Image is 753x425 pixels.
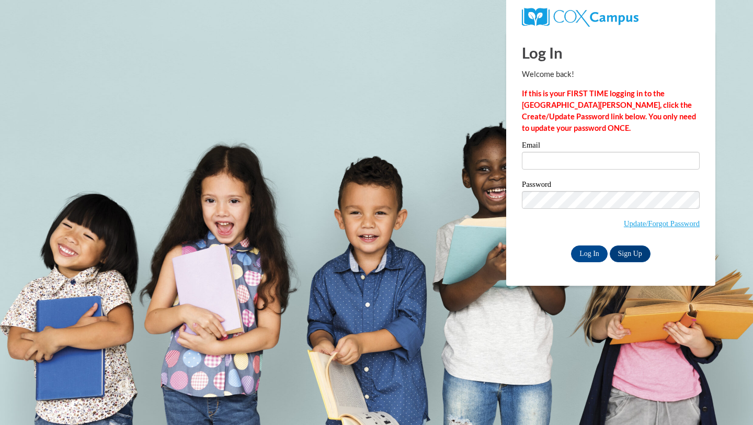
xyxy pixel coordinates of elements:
h1: Log In [522,42,700,63]
a: Update/Forgot Password [624,219,700,228]
a: Sign Up [610,245,651,262]
input: Log In [571,245,608,262]
img: COX Campus [522,8,638,27]
strong: If this is your FIRST TIME logging in to the [GEOGRAPHIC_DATA][PERSON_NAME], click the Create/Upd... [522,89,696,132]
p: Welcome back! [522,69,700,80]
label: Email [522,141,700,152]
label: Password [522,181,700,191]
a: COX Campus [522,12,638,21]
